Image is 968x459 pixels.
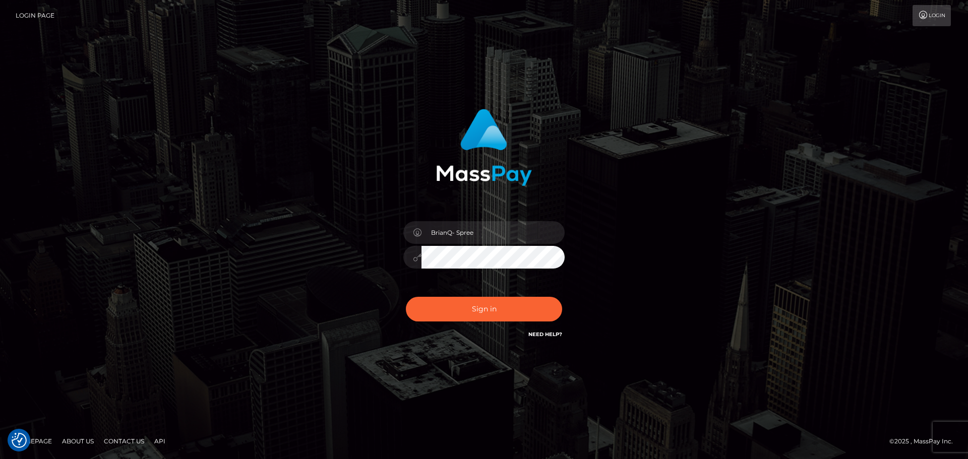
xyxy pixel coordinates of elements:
[406,297,562,321] button: Sign in
[58,433,98,449] a: About Us
[100,433,148,449] a: Contact Us
[421,221,565,244] input: Username...
[16,5,54,26] a: Login Page
[913,5,951,26] a: Login
[11,433,56,449] a: Homepage
[436,109,532,186] img: MassPay Login
[889,436,960,447] div: © 2025 , MassPay Inc.
[150,433,169,449] a: API
[12,433,27,448] img: Revisit consent button
[12,433,27,448] button: Consent Preferences
[528,331,562,338] a: Need Help?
